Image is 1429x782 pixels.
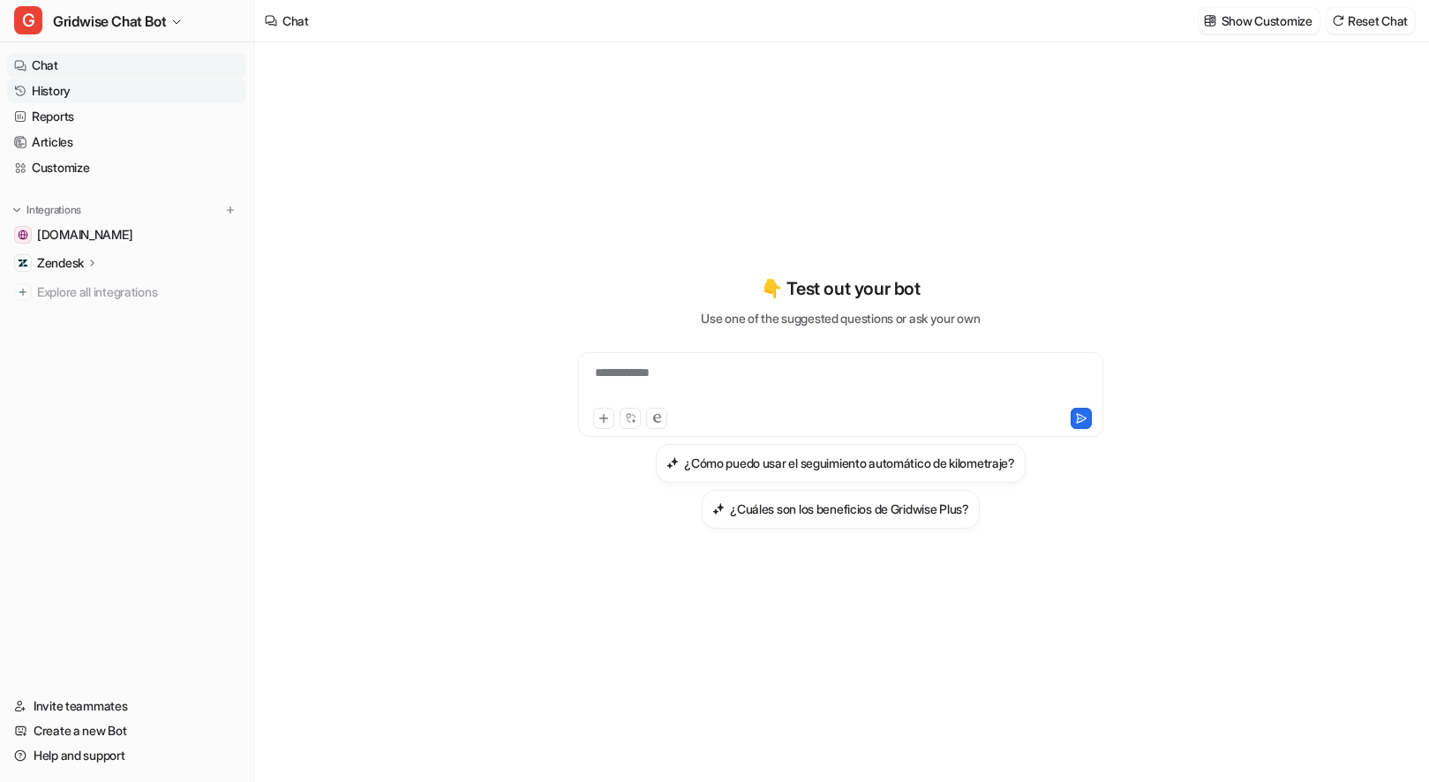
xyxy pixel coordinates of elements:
button: Integrations [7,201,86,219]
img: ¿Cuáles son los beneficios de Gridwise Plus? [712,502,725,515]
img: menu_add.svg [224,204,237,216]
p: 👇 Test out your bot [761,275,920,302]
span: Explore all integrations [37,278,239,306]
a: Chat [7,53,246,78]
h3: ¿Cómo puedo usar el seguimiento automático de kilometraje? [684,454,1015,472]
p: Integrations [26,203,81,217]
div: Chat [282,11,309,30]
span: Gridwise Chat Bot [53,9,166,34]
img: gridwise.io [18,229,28,240]
a: Help and support [7,743,246,768]
h3: ¿Cuáles son los beneficios de Gridwise Plus? [730,500,969,518]
img: ¿Cómo puedo usar el seguimiento automático de kilometraje? [666,456,679,470]
a: Create a new Bot [7,718,246,743]
img: reset [1332,14,1344,27]
a: History [7,79,246,103]
button: ¿Cuáles son los beneficios de Gridwise Plus?¿Cuáles son los beneficios de Gridwise Plus? [702,490,980,529]
p: Zendesk [37,254,84,272]
p: Use one of the suggested questions or ask your own [701,309,980,327]
button: Show Customize [1199,8,1320,34]
a: gridwise.io[DOMAIN_NAME] [7,222,246,247]
img: Zendesk [18,258,28,268]
a: Explore all integrations [7,280,246,305]
span: [DOMAIN_NAME] [37,226,132,244]
button: Reset Chat [1327,8,1415,34]
button: ¿Cómo puedo usar el seguimiento automático de kilometraje?¿Cómo puedo usar el seguimiento automát... [656,444,1026,483]
span: G [14,6,42,34]
img: expand menu [11,204,23,216]
img: explore all integrations [14,283,32,301]
a: Articles [7,130,246,154]
img: customize [1204,14,1216,27]
a: Invite teammates [7,694,246,718]
p: Show Customize [1222,11,1312,30]
a: Customize [7,155,246,180]
a: Reports [7,104,246,129]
